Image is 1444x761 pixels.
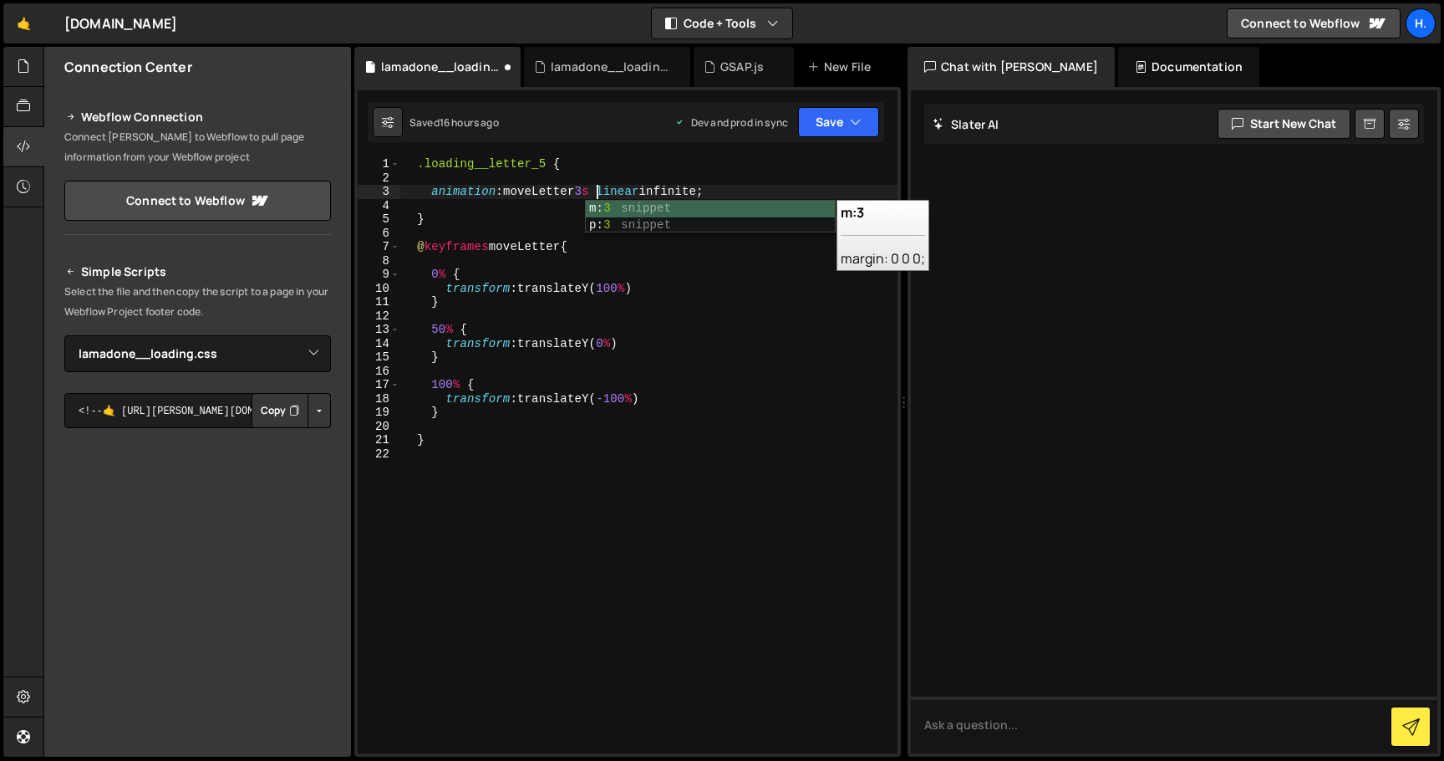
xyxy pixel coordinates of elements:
[358,433,400,447] div: 21
[836,200,929,271] div: margin: 0 0 0;
[64,262,331,282] h2: Simple Scripts
[1118,47,1259,87] div: Documentation
[358,240,400,254] div: 7
[551,59,670,75] div: lamadone__loading.js
[841,203,864,222] b: m:3
[64,58,192,76] h2: Connection Center
[64,13,177,33] div: [DOMAIN_NAME]
[358,268,400,282] div: 9
[358,185,400,199] div: 3
[807,59,877,75] div: New File
[358,420,400,434] div: 20
[64,127,331,167] p: Connect [PERSON_NAME] to Webflow to pull page information from your Webflow project
[3,3,44,43] a: 🤙
[381,59,501,75] div: lamadone__loading.css
[64,107,331,127] h2: Webflow Connection
[440,115,499,130] div: 16 hours ago
[1406,8,1436,38] a: h.
[358,406,400,420] div: 19
[798,107,879,137] button: Save
[64,181,331,221] a: Connect to Webflow
[358,254,400,268] div: 8
[64,393,331,428] textarea: <!--🤙 [URL][PERSON_NAME][DOMAIN_NAME]> <script>document.addEventListener("DOMContentLoaded", func...
[252,393,331,428] div: Button group with nested dropdown
[409,115,499,130] div: Saved
[358,392,400,406] div: 18
[358,337,400,351] div: 14
[358,378,400,392] div: 17
[358,212,400,227] div: 5
[908,47,1115,87] div: Chat with [PERSON_NAME]
[652,8,792,38] button: Code + Tools
[358,282,400,296] div: 10
[720,59,764,75] div: GSAP.js
[64,456,333,606] iframe: YouTube video player
[674,115,788,130] div: Dev and prod in sync
[64,282,331,322] p: Select the file and then copy the script to a page in your Webflow Project footer code.
[358,227,400,241] div: 6
[1218,109,1350,139] button: Start new chat
[358,447,400,462] div: 22
[358,309,400,324] div: 12
[358,295,400,309] div: 11
[358,171,400,186] div: 2
[358,323,400,337] div: 13
[933,116,999,132] h2: Slater AI
[358,365,400,379] div: 16
[1227,8,1401,38] a: Connect to Webflow
[252,393,308,428] button: Copy
[358,350,400,365] div: 15
[358,199,400,213] div: 4
[358,157,400,171] div: 1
